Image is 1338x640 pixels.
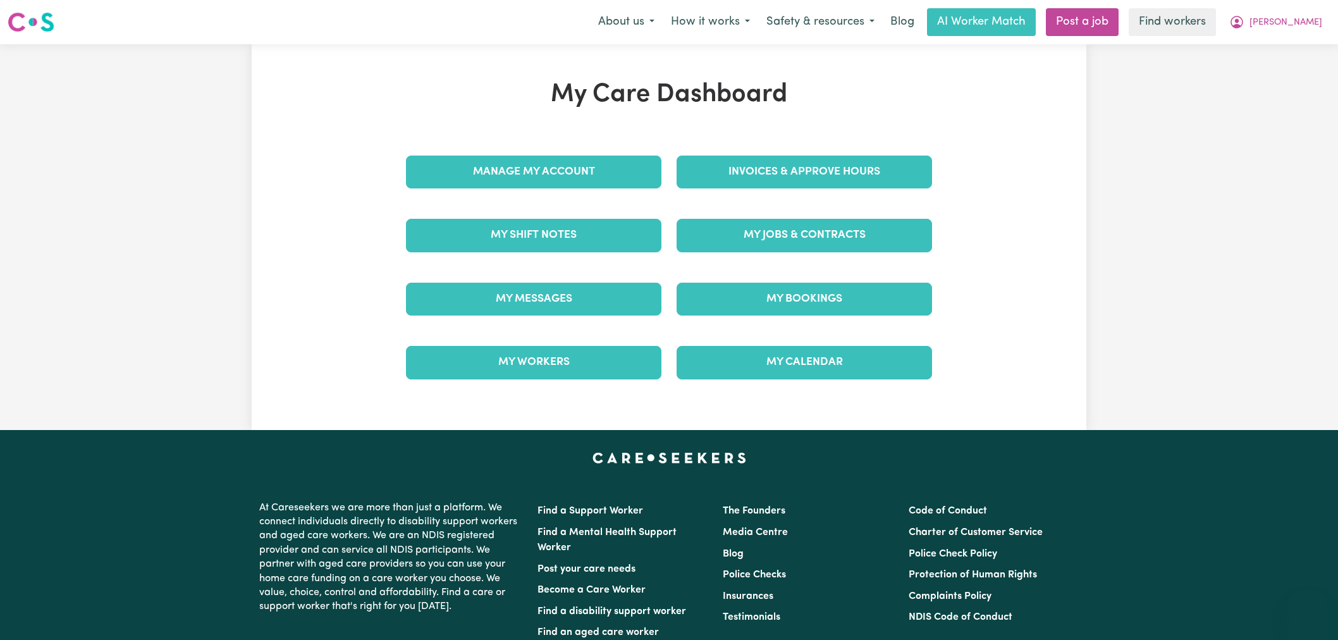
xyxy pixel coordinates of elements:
[909,591,991,601] a: Complaints Policy
[406,346,661,379] a: My Workers
[1221,9,1330,35] button: My Account
[537,527,677,553] a: Find a Mental Health Support Worker
[592,453,746,463] a: Careseekers home page
[663,9,758,35] button: How it works
[927,8,1036,36] a: AI Worker Match
[677,219,932,252] a: My Jobs & Contracts
[677,283,932,316] a: My Bookings
[723,591,773,601] a: Insurances
[398,80,940,110] h1: My Care Dashboard
[537,606,686,617] a: Find a disability support worker
[590,9,663,35] button: About us
[677,156,932,188] a: Invoices & Approve Hours
[909,527,1043,538] a: Charter of Customer Service
[537,627,659,637] a: Find an aged care worker
[1046,8,1119,36] a: Post a job
[406,283,661,316] a: My Messages
[1249,16,1322,30] span: [PERSON_NAME]
[1287,589,1328,630] iframe: Button to launch messaging window
[909,570,1037,580] a: Protection of Human Rights
[537,506,643,516] a: Find a Support Worker
[8,11,54,34] img: Careseekers logo
[723,506,785,516] a: The Founders
[406,156,661,188] a: Manage My Account
[909,612,1012,622] a: NDIS Code of Conduct
[406,219,661,252] a: My Shift Notes
[537,564,635,574] a: Post your care needs
[723,612,780,622] a: Testimonials
[8,8,54,37] a: Careseekers logo
[723,570,786,580] a: Police Checks
[1129,8,1216,36] a: Find workers
[677,346,932,379] a: My Calendar
[723,549,744,559] a: Blog
[537,585,646,595] a: Become a Care Worker
[883,8,922,36] a: Blog
[259,496,522,619] p: At Careseekers we are more than just a platform. We connect individuals directly to disability su...
[909,549,997,559] a: Police Check Policy
[723,527,788,538] a: Media Centre
[758,9,883,35] button: Safety & resources
[909,506,987,516] a: Code of Conduct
